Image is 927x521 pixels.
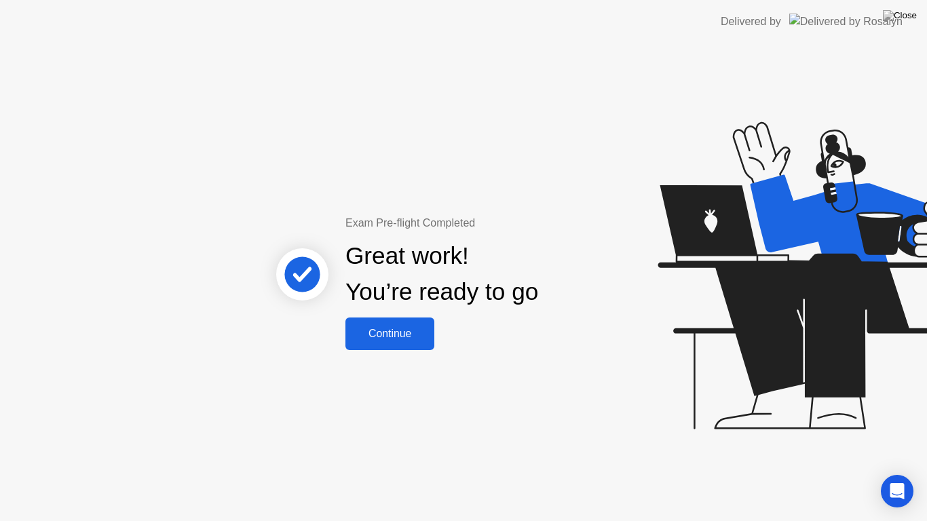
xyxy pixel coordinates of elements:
[721,14,781,30] div: Delivered by
[881,475,913,507] div: Open Intercom Messenger
[883,10,917,21] img: Close
[789,14,903,29] img: Delivered by Rosalyn
[345,238,538,310] div: Great work! You’re ready to go
[345,317,434,350] button: Continue
[349,328,430,340] div: Continue
[345,215,626,231] div: Exam Pre-flight Completed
